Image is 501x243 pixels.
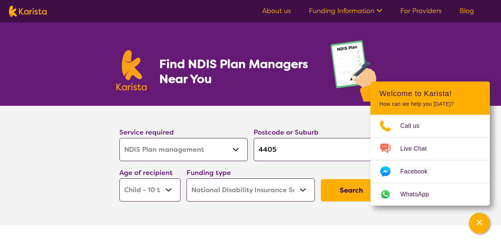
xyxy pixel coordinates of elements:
[370,115,490,206] ul: Choose channel
[116,50,147,90] img: Karista logo
[379,101,481,107] p: How can we help you [DATE]?
[400,166,436,177] span: Facebook
[254,128,319,137] label: Postcode or Suburb
[460,6,474,15] a: Blog
[400,120,429,132] span: Call us
[159,56,315,86] h1: Find NDIS Plan Managers Near You
[400,143,436,154] span: Live Chat
[9,6,47,17] img: Karista logo
[187,168,231,177] label: Funding type
[331,40,385,106] img: plan-management
[119,168,173,177] label: Age of recipient
[254,138,382,161] input: Type
[400,6,442,15] a: For Providers
[370,81,490,206] div: Channel Menu
[370,183,490,206] a: Web link opens in a new tab.
[321,179,382,202] button: Search
[309,6,382,15] a: Funding Information
[262,6,291,15] a: About us
[400,189,438,200] span: WhatsApp
[379,89,481,98] h2: Welcome to Karista!
[469,213,490,234] button: Channel Menu
[119,128,174,137] label: Service required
